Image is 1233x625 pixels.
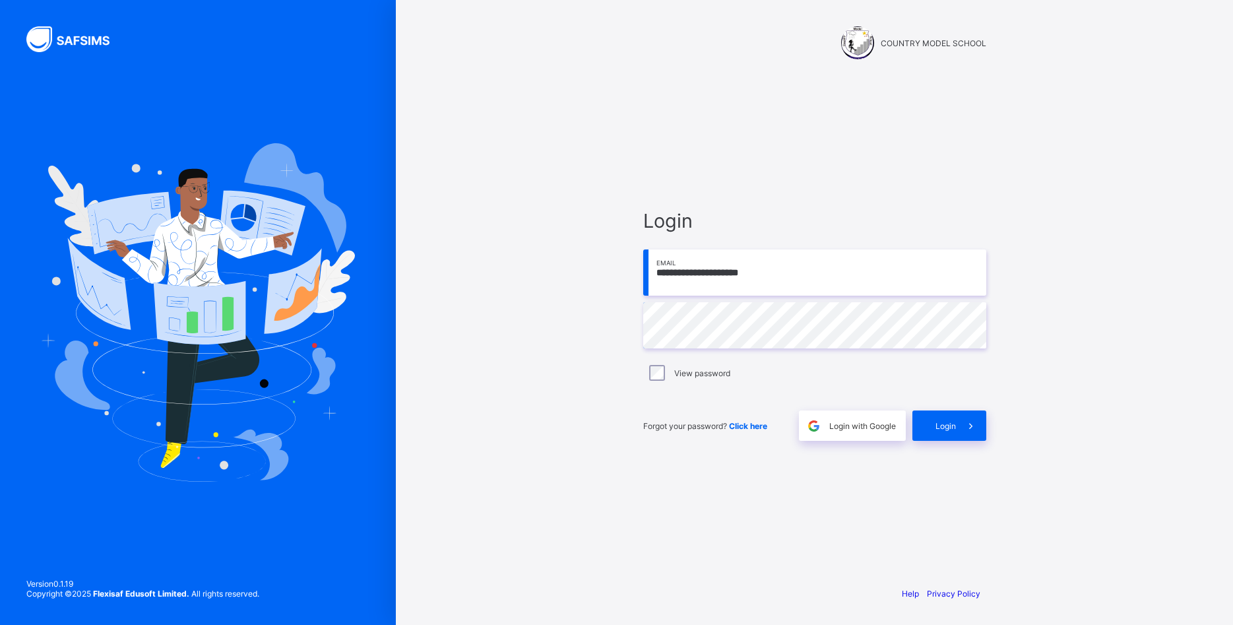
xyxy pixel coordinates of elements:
span: Login [643,209,986,232]
span: Login [935,421,956,431]
label: View password [674,368,730,378]
a: Click here [729,421,767,431]
span: Copyright © 2025 All rights reserved. [26,589,259,599]
img: google.396cfc9801f0270233282035f929180a.svg [806,418,821,434]
a: Help [902,589,919,599]
span: Version 0.1.19 [26,579,259,589]
span: COUNTRY MODEL SCHOOL [881,38,986,48]
span: Login with Google [829,421,896,431]
img: SAFSIMS Logo [26,26,125,52]
a: Privacy Policy [927,589,980,599]
strong: Flexisaf Edusoft Limited. [93,589,189,599]
span: Forgot your password? [643,421,767,431]
img: Hero Image [41,143,355,481]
